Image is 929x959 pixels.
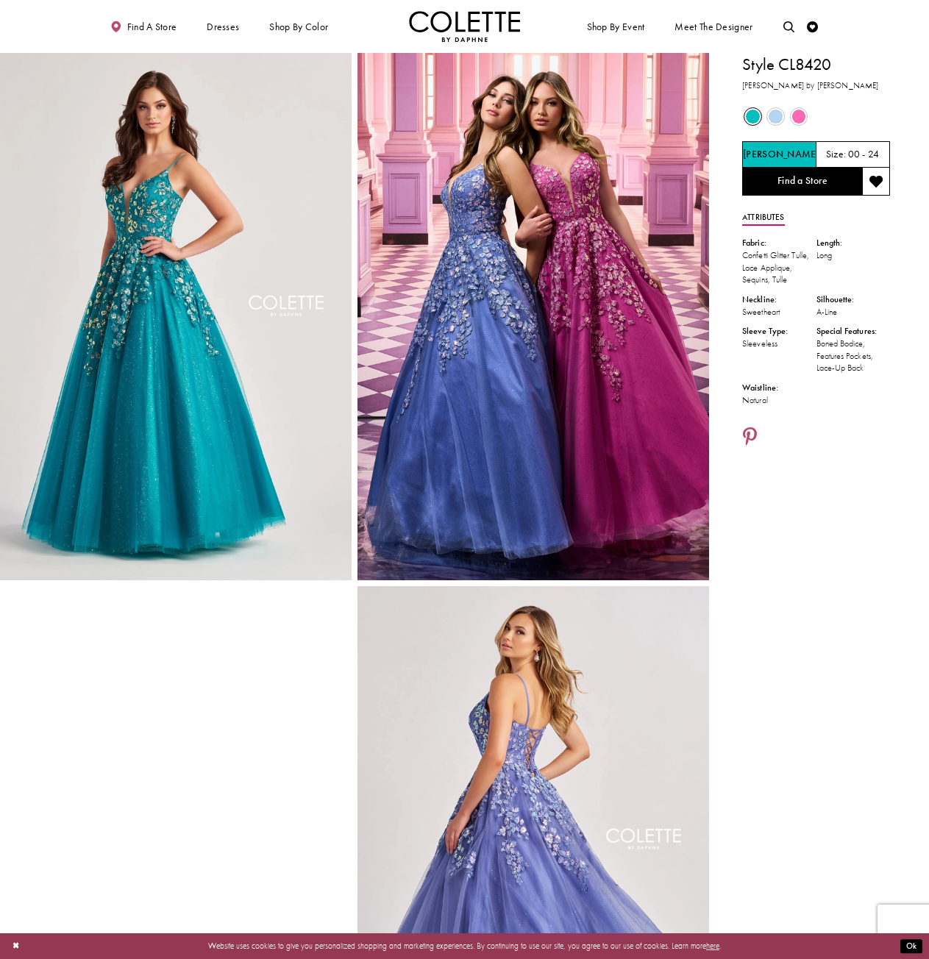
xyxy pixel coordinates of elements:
[742,79,890,92] h3: [PERSON_NAME] by [PERSON_NAME]
[742,106,764,127] div: Jade
[742,394,816,407] div: Natural
[80,938,849,953] p: Website uses cookies to give you personalized shopping and marketing experiences. By continuing t...
[816,249,890,262] div: Long
[587,21,645,32] span: Shop By Event
[584,11,647,42] span: Shop By Event
[267,11,331,42] span: Shop by color
[742,168,862,196] a: Find a Store
[204,11,242,42] span: Dresses
[127,21,177,32] span: Find a store
[7,936,25,956] button: Close Dialog
[357,53,709,580] a: Full size Style CL8420 Colette by Daphne #0 default Pink Periwinkle frontface vertical picture
[674,21,752,32] span: Meet the designer
[742,249,816,286] div: Confetti Glitter Tulle, Lace Applique, Sequins, Tulle
[848,149,880,160] h5: 00 - 24
[742,427,758,449] a: Share using Pinterest - Opens in new tab
[706,941,719,951] a: here
[805,11,822,42] a: Check Wishlist
[816,338,890,374] div: Boned Bodice, Features Pockets, Lace-Up Back
[789,106,810,127] div: Pink
[743,149,819,160] h5: Chosen color
[742,338,816,350] div: Sleeveless
[108,11,179,42] a: Find a store
[816,325,890,338] div: Special Features:
[816,306,890,318] div: A-Line
[826,149,846,161] span: Size:
[742,293,816,306] div: Neckline:
[409,11,521,42] img: Colette by Daphne
[780,11,797,42] a: Toggle search
[742,53,890,76] h1: Style CL8420
[742,382,816,394] div: Waistline:
[816,293,890,306] div: Silhouette:
[269,21,328,32] span: Shop by color
[742,325,816,338] div: Sleeve Type:
[765,106,786,127] div: Periwinkle
[207,21,239,32] span: Dresses
[900,939,922,953] button: Submit Dialog
[357,53,709,580] img: Style CL8420 Colette by Daphne #0 default Pink Periwinkle frontface vertical picture
[742,237,816,249] div: Fabric:
[409,11,521,42] a: Visit Home Page
[862,168,890,196] button: Add to wishlist
[742,210,784,226] a: Attributes
[816,237,890,249] div: Length:
[742,105,890,128] div: Product color controls state depends on size chosen
[672,11,756,42] a: Meet the designer
[742,306,816,318] div: Sweetheart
